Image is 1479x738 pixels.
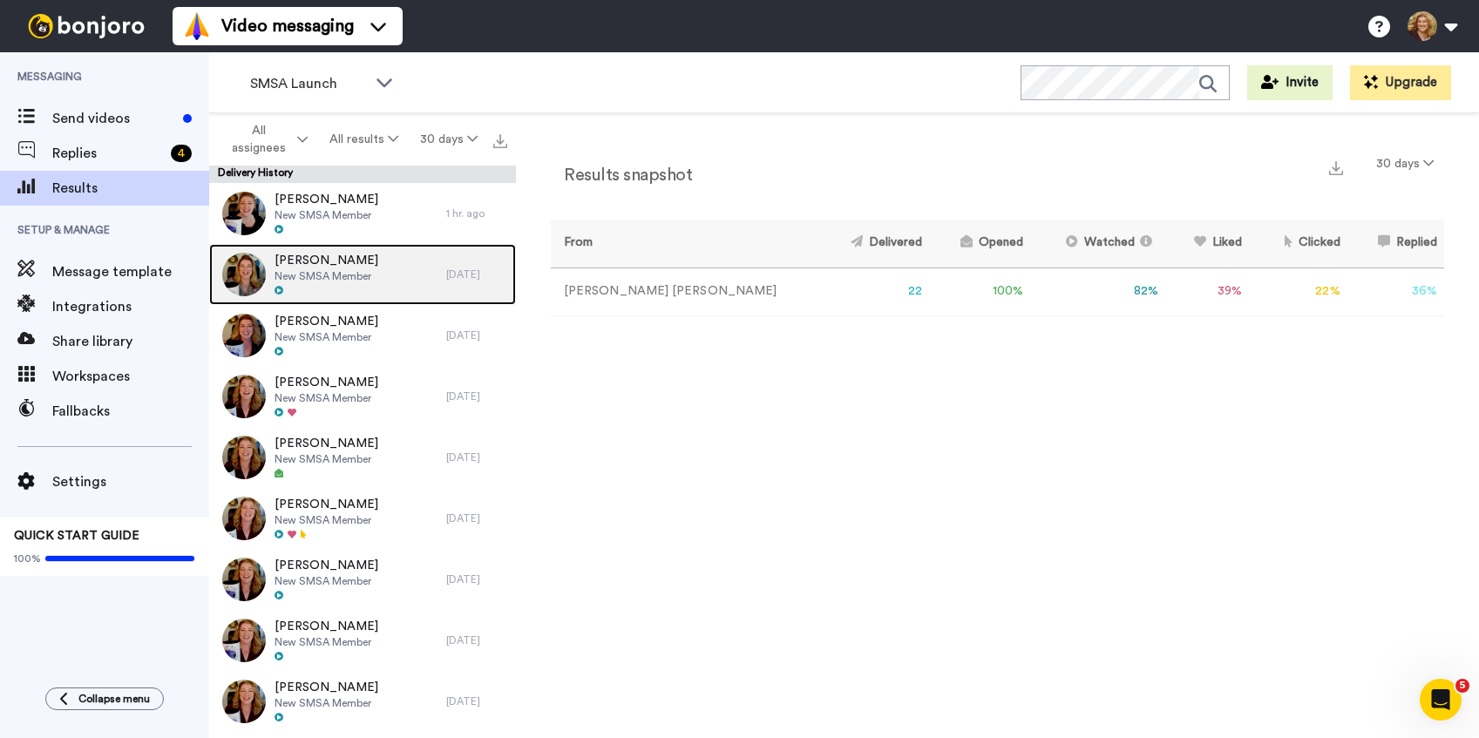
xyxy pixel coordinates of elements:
[446,633,507,647] div: [DATE]
[446,511,507,525] div: [DATE]
[45,687,164,710] button: Collapse menu
[250,73,367,94] span: SMSA Launch
[275,208,378,222] span: New SMSA Member
[222,619,266,662] img: 936a00d1-4ffb-4767-b1b9-1082600efd65-thumb.jpg
[222,314,266,357] img: 6ce946de-158b-4f31-a52d-d1fb12ede259-thumb.jpg
[1350,65,1451,100] button: Upgrade
[551,166,692,185] h2: Results snapshot
[1247,65,1333,100] button: Invite
[818,220,929,267] th: Delivered
[1420,679,1462,721] iframe: Intercom live chat
[209,610,516,671] a: [PERSON_NAME]New SMSA Member[DATE]
[446,450,507,464] div: [DATE]
[551,267,818,315] td: [PERSON_NAME] [PERSON_NAME]
[275,452,378,466] span: New SMSA Member
[52,261,209,282] span: Message template
[446,389,507,403] div: [DATE]
[209,549,516,610] a: [PERSON_NAME]New SMSA Member[DATE]
[1030,267,1165,315] td: 82 %
[275,574,378,588] span: New SMSA Member
[446,572,507,586] div: [DATE]
[1347,220,1444,267] th: Replied
[275,269,378,283] span: New SMSA Member
[1030,220,1165,267] th: Watched
[209,166,516,183] div: Delivery History
[222,558,266,601] img: da0bd77d-6ca5-423a-940f-2fba53efa71c-thumb.jpg
[222,375,266,418] img: 43eb7f1f-8c39-4d54-967c-7bf0fcfce051-thumb.jpg
[1455,679,1469,693] span: 5
[222,680,266,723] img: c1019508-f0d1-494e-b3fb-875e02ef84a1-thumb.jpg
[551,220,818,267] th: From
[213,115,319,164] button: All assignees
[222,253,266,296] img: f490f8cb-c1f3-4905-bc92-056264d8ac9e-thumb.jpg
[275,696,378,710] span: New SMSA Member
[223,122,294,157] span: All assignees
[1165,220,1249,267] th: Liked
[1165,267,1249,315] td: 39 %
[275,435,378,452] span: [PERSON_NAME]
[1249,220,1347,267] th: Clicked
[275,618,378,635] span: [PERSON_NAME]
[209,305,516,366] a: [PERSON_NAME]New SMSA Member[DATE]
[209,488,516,549] a: [PERSON_NAME]New SMSA Member[DATE]
[446,328,507,342] div: [DATE]
[52,296,209,317] span: Integrations
[275,252,378,269] span: [PERSON_NAME]
[78,692,150,706] span: Collapse menu
[1324,154,1348,179] button: Export a summary of each team member’s results that match this filter now.
[275,635,378,649] span: New SMSA Member
[52,331,209,352] span: Share library
[222,192,266,235] img: a8309039-226b-4d31-a94d-9d59896e70c5-thumb.jpg
[209,183,516,244] a: [PERSON_NAME]New SMSA Member1 hr. ago
[52,401,209,422] span: Fallbacks
[446,694,507,708] div: [DATE]
[493,134,507,148] img: export.svg
[52,143,164,164] span: Replies
[929,220,1030,267] th: Opened
[1329,161,1343,175] img: export.svg
[14,530,139,542] span: QUICK START GUIDE
[319,124,410,155] button: All results
[275,679,378,696] span: [PERSON_NAME]
[275,374,378,391] span: [PERSON_NAME]
[275,513,378,527] span: New SMSA Member
[52,366,209,387] span: Workspaces
[275,496,378,513] span: [PERSON_NAME]
[183,12,211,40] img: vm-color.svg
[14,552,41,565] span: 100%
[275,330,378,344] span: New SMSA Member
[222,497,266,540] img: 1fd01886-2e47-43fe-9797-83d929fd8e7c-thumb.jpg
[171,145,192,162] div: 4
[275,191,378,208] span: [PERSON_NAME]
[52,471,209,492] span: Settings
[818,267,929,315] td: 22
[209,427,516,488] a: [PERSON_NAME]New SMSA Member[DATE]
[221,14,354,38] span: Video messaging
[488,126,512,152] button: Export all results that match these filters now.
[222,436,266,479] img: 7ecba64c-2e30-4397-84ff-4153b15aea71-thumb.jpg
[1249,267,1347,315] td: 22 %
[1347,267,1444,315] td: 36 %
[52,178,209,199] span: Results
[275,557,378,574] span: [PERSON_NAME]
[209,244,516,305] a: [PERSON_NAME]New SMSA Member[DATE]
[275,313,378,330] span: [PERSON_NAME]
[409,124,488,155] button: 30 days
[1366,148,1444,179] button: 30 days
[21,14,152,38] img: bj-logo-header-white.svg
[446,207,507,220] div: 1 hr. ago
[52,108,176,129] span: Send videos
[275,391,378,405] span: New SMSA Member
[446,267,507,281] div: [DATE]
[209,366,516,427] a: [PERSON_NAME]New SMSA Member[DATE]
[929,267,1030,315] td: 100 %
[209,671,516,732] a: [PERSON_NAME]New SMSA Member[DATE]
